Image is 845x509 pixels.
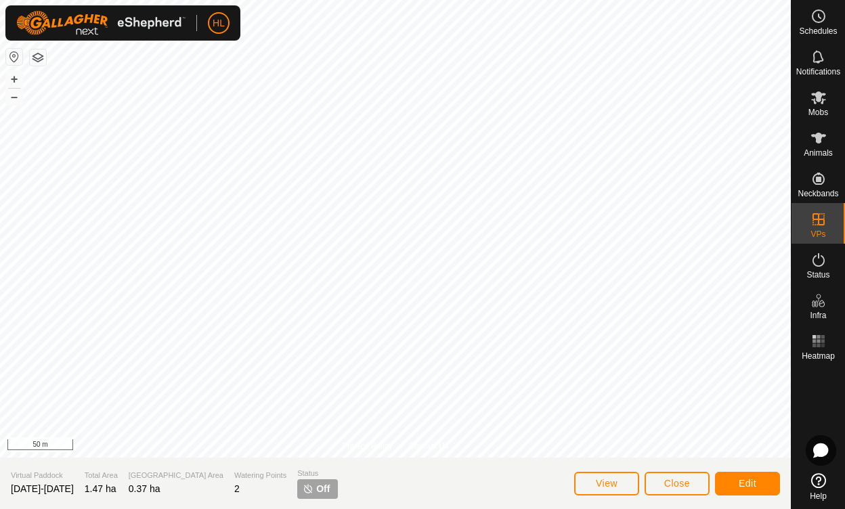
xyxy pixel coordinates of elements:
[808,108,828,116] span: Mobs
[409,440,449,452] a: Contact Us
[810,230,825,238] span: VPs
[316,482,330,496] span: Off
[574,472,639,495] button: View
[799,27,837,35] span: Schedules
[6,71,22,87] button: +
[213,16,225,30] span: HL
[234,470,286,481] span: Watering Points
[792,468,845,506] a: Help
[234,483,240,494] span: 2
[30,49,46,66] button: Map Layers
[6,89,22,105] button: –
[645,472,710,495] button: Close
[739,478,756,489] span: Edit
[664,478,690,489] span: Close
[129,470,223,481] span: [GEOGRAPHIC_DATA] Area
[810,311,826,319] span: Infra
[303,483,313,494] img: turn-off
[804,149,833,157] span: Animals
[596,478,617,489] span: View
[6,49,22,65] button: Reset Map
[16,11,186,35] img: Gallagher Logo
[796,68,840,76] span: Notifications
[810,492,827,500] span: Help
[342,440,393,452] a: Privacy Policy
[11,470,74,481] span: Virtual Paddock
[85,470,118,481] span: Total Area
[85,483,116,494] span: 1.47 ha
[715,472,780,495] button: Edit
[806,271,829,279] span: Status
[802,352,835,360] span: Heatmap
[297,468,338,479] span: Status
[129,483,160,494] span: 0.37 ha
[11,483,74,494] span: [DATE]-[DATE]
[798,190,838,198] span: Neckbands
